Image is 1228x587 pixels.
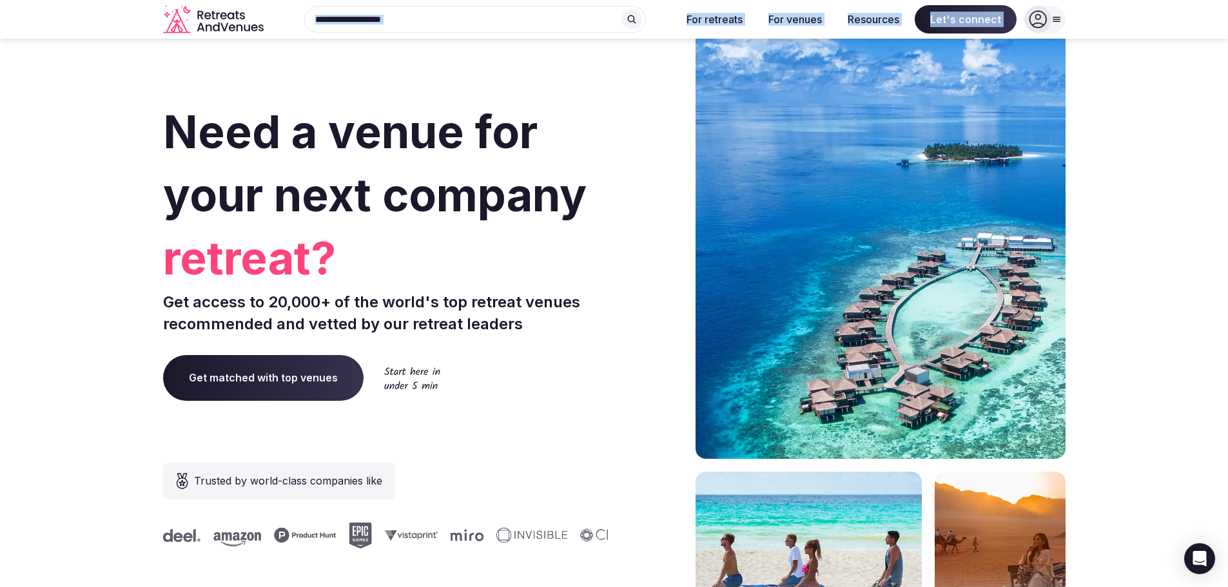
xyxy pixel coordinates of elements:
[676,5,753,34] button: For retreats
[159,529,196,542] svg: Deel company logo
[446,529,479,541] svg: Miro company logo
[163,227,609,290] span: retreat?
[344,523,367,548] svg: Epic Games company logo
[163,104,587,222] span: Need a venue for your next company
[194,473,382,488] span: Trusted by world-class companies like
[384,367,440,389] img: Start here in under 5 min
[837,5,910,34] button: Resources
[163,355,364,400] a: Get matched with top venues
[1184,543,1215,574] div: Open Intercom Messenger
[163,5,266,34] svg: Retreats and Venues company logo
[915,5,1017,34] span: Let's connect
[163,291,609,334] p: Get access to 20,000+ of the world's top retreat venues recommended and vetted by our retreat lea...
[492,528,563,543] svg: Invisible company logo
[163,5,266,34] a: Visit the homepage
[758,5,832,34] button: For venues
[380,530,433,541] svg: Vistaprint company logo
